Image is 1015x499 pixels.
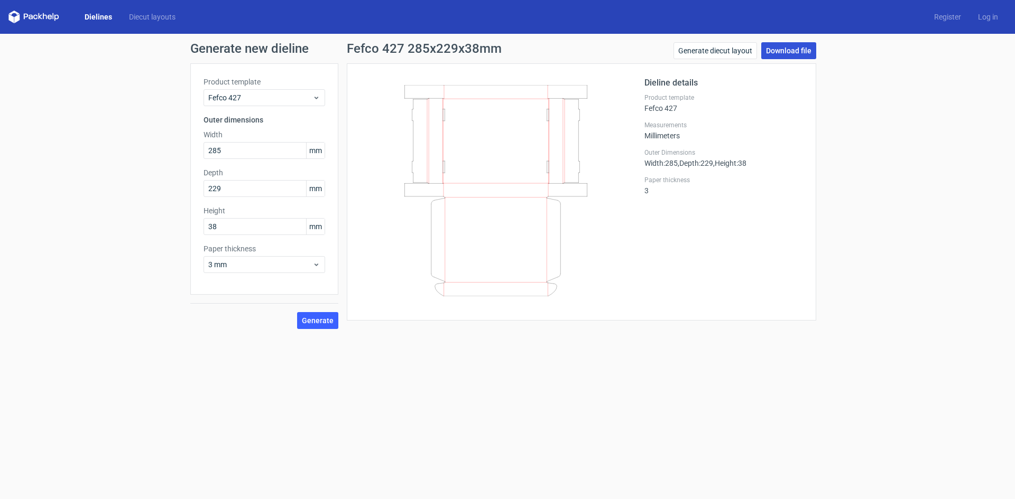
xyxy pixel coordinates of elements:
a: Dielines [76,12,121,22]
div: 3 [644,176,803,195]
span: Fefco 427 [208,92,312,103]
label: Width [204,129,325,140]
h3: Outer dimensions [204,115,325,125]
a: Register [926,12,970,22]
label: Product template [204,77,325,87]
label: Height [204,205,325,216]
span: , Height : 38 [713,159,746,167]
div: Fefco 427 [644,93,803,112]
span: , Depth : 229 [678,159,713,167]
label: Outer Dimensions [644,148,803,157]
span: mm [306,181,325,196]
span: Width : 285 [644,159,678,167]
label: Measurements [644,121,803,129]
h1: Generate new dieline [190,42,825,55]
label: Paper thickness [644,176,803,184]
span: 3 mm [208,259,312,270]
span: Generate [302,317,334,324]
label: Product template [644,93,803,102]
h1: Fefco 427 285x229x38mm [347,42,502,55]
a: Log in [970,12,1007,22]
a: Diecut layouts [121,12,184,22]
button: Generate [297,312,338,329]
h2: Dieline details [644,77,803,89]
a: Download file [761,42,816,59]
span: mm [306,143,325,158]
label: Depth [204,167,325,178]
a: Generate diecut layout [673,42,757,59]
span: mm [306,219,325,234]
label: Paper thickness [204,243,325,254]
div: Millimeters [644,121,803,140]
